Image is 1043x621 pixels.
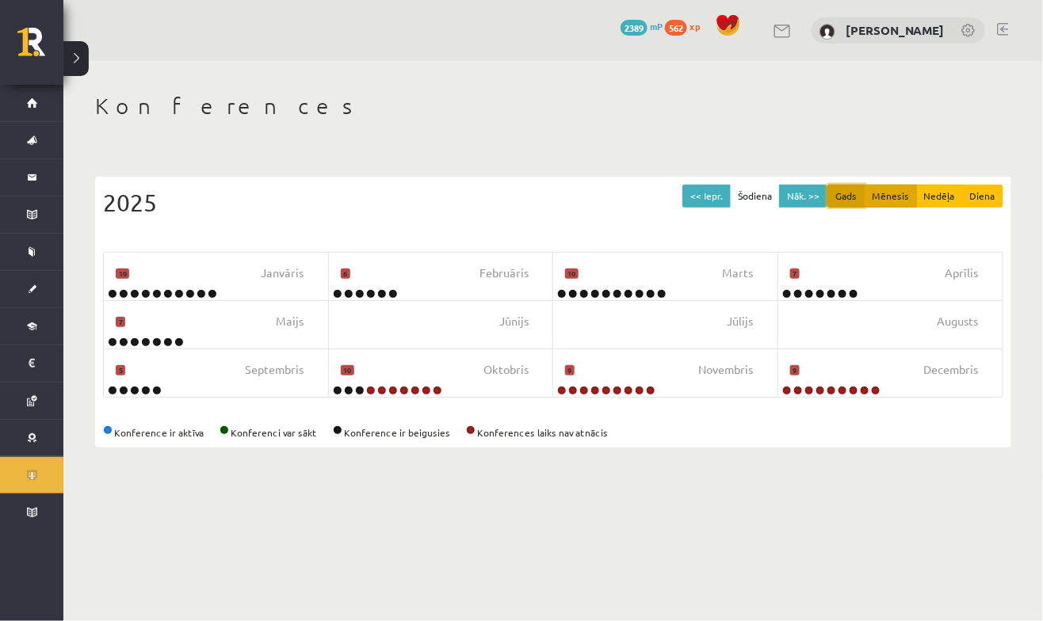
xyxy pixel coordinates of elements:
[262,265,304,282] span: Janvāris
[621,20,648,36] span: 2389
[341,269,350,280] small: 6
[779,185,827,208] button: Nāk. >>
[938,313,979,330] span: Augusts
[483,361,529,379] span: Oktobris
[924,361,979,379] span: Decembris
[103,425,1003,440] div: Konference ir aktīva Konferenci var sākt Konference ir beigusies Konferences laiks nav atnācis
[728,313,754,330] span: Jūlijs
[962,185,1003,208] button: Diena
[116,269,129,280] small: 10
[682,185,731,208] button: << Iepr.
[946,265,979,282] span: Aprīlis
[846,22,945,38] a: [PERSON_NAME]
[95,93,1011,120] h1: Konferences
[827,185,865,208] button: Gads
[699,361,754,379] span: Novembris
[565,269,579,280] small: 10
[730,185,780,208] button: Šodiena
[916,185,963,208] button: Nedēļa
[864,185,917,208] button: Mēnesis
[790,365,800,376] small: 9
[650,20,663,32] span: mP
[277,313,304,330] span: Maijs
[565,365,575,376] small: 9
[690,20,700,32] span: xp
[116,317,125,328] small: 7
[499,313,529,330] span: Jūnijs
[103,185,1003,220] div: 2025
[819,24,835,40] img: Vladislava Smirnova
[116,365,125,376] small: 5
[665,20,687,36] span: 562
[790,269,800,280] small: 7
[479,265,529,282] span: Februāris
[723,265,754,282] span: Marts
[665,20,708,32] a: 562 xp
[246,361,304,379] span: Septembris
[341,365,354,376] small: 10
[17,28,63,67] a: Rīgas 1. Tālmācības vidusskola
[621,20,663,32] a: 2389 mP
